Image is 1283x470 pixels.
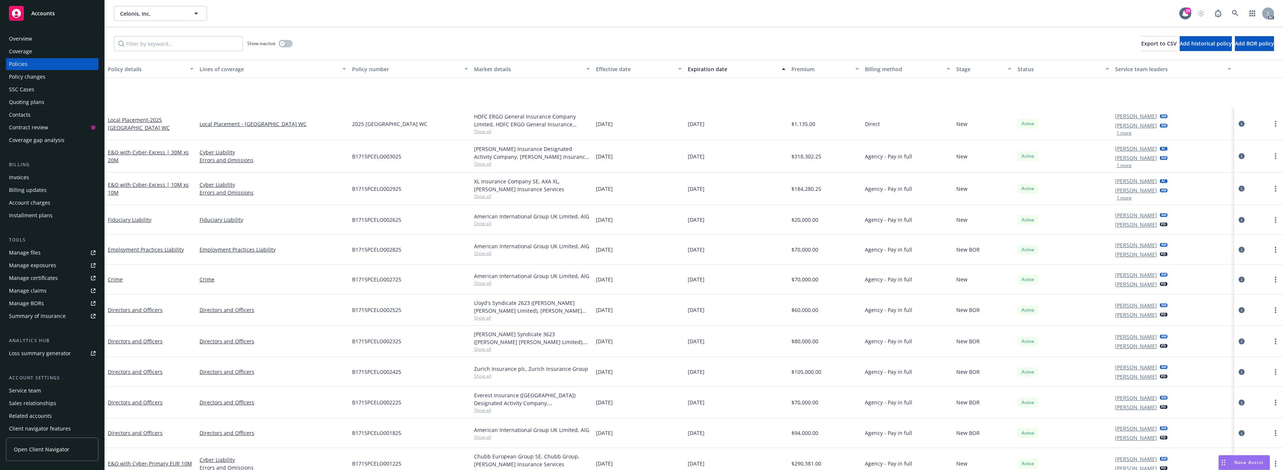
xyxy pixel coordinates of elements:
div: Account charges [9,197,50,209]
div: Billing method [865,65,942,73]
a: Sales relationships [6,397,98,409]
a: circleInformation [1237,368,1246,376]
span: [DATE] [688,337,705,345]
a: Report a Bug [1211,6,1226,21]
a: Switch app [1245,6,1260,21]
span: [DATE] [688,246,705,253]
span: B1715PCELO001825 [352,429,401,437]
a: Contacts [6,109,98,121]
a: more [1271,429,1280,438]
div: SSC Cases [9,83,34,95]
div: Everest Insurance ([GEOGRAPHIC_DATA]) Designated Activity Company, [GEOGRAPHIC_DATA] [474,391,590,407]
a: [PERSON_NAME] [1115,394,1157,402]
a: [PERSON_NAME] [1115,211,1157,219]
span: [DATE] [688,368,705,376]
button: 1 more [1117,163,1132,168]
div: Manage certificates [9,272,58,284]
button: Policy number [349,60,471,78]
button: Nova Assist [1218,455,1270,470]
span: Show all [474,220,590,227]
span: 2025 [GEOGRAPHIC_DATA] WC [352,120,427,128]
span: Export to CSV [1141,40,1177,47]
span: [DATE] [688,185,705,193]
span: Agency - Pay in full [865,398,912,406]
a: more [1271,306,1280,315]
span: New BOR [956,246,980,253]
a: Accounts [6,3,98,24]
a: [PERSON_NAME] [1115,112,1157,120]
a: [PERSON_NAME] [1115,455,1157,463]
span: [DATE] [688,306,705,314]
a: more [1271,215,1280,224]
span: $1,135.00 [791,120,815,128]
button: 1 more [1117,196,1132,200]
a: Fiduciary Liability [108,216,151,223]
div: American International Group UK Limited, AIG [474,212,590,220]
span: $184,280.25 [791,185,821,193]
span: B1715PCELO002525 [352,306,401,314]
span: Open Client Navigator [14,445,69,453]
span: Agency - Pay in full [865,429,912,437]
button: Service team leaders [1112,60,1234,78]
a: Crime [108,276,123,283]
a: Fiduciary Liability [200,216,346,224]
a: [PERSON_NAME] [1115,302,1157,309]
a: Crime [200,275,346,283]
a: Local Placement - [GEOGRAPHIC_DATA] WC [200,120,346,128]
span: Active [1020,120,1035,127]
a: [PERSON_NAME] [1115,434,1157,442]
span: B1715PCELO002925 [352,185,401,193]
span: B1715PCELO002325 [352,337,401,345]
a: Directors and Officers [108,338,163,345]
a: circleInformation [1237,119,1246,128]
a: E&O with Cyber [108,149,189,164]
span: $80,000.00 [791,337,818,345]
a: Directors and Officers [108,306,163,313]
a: Cyber Liability [200,148,346,156]
span: Agency - Pay in full [865,185,912,193]
span: B1715PCELO002625 [352,216,401,224]
a: Directors and Officers [200,398,346,406]
a: E&O with Cyber [108,460,192,467]
span: Active [1020,369,1035,375]
span: [DATE] [596,429,613,437]
div: Contract review [9,122,48,133]
span: B1715PCELO002825 [352,246,401,253]
div: Account settings [6,374,98,382]
a: more [1271,245,1280,254]
span: New [956,120,967,128]
span: New [956,152,967,160]
span: Agency - Pay in full [865,306,912,314]
span: Show all [474,434,590,440]
span: - Primary EUR 10M [147,460,192,467]
a: E&O with Cyber [108,181,189,196]
a: Directors and Officers [200,368,346,376]
span: Active [1020,217,1035,223]
a: more [1271,184,1280,193]
span: $70,000.00 [791,275,818,283]
a: more [1271,337,1280,346]
a: Directors and Officers [200,337,346,345]
span: $318,302.25 [791,152,821,160]
span: New BOR [956,398,980,406]
span: Active [1020,307,1035,313]
span: Add historical policy [1180,40,1232,47]
a: Manage files [6,247,98,259]
div: Sales relationships [9,397,56,409]
button: Add historical policy [1180,36,1232,51]
a: Contract review [6,122,98,133]
span: Direct [865,120,880,128]
span: New BOR [956,429,980,437]
span: $105,000.00 [791,368,821,376]
span: [DATE] [688,120,705,128]
span: Show inactive [247,40,276,47]
div: American International Group UK Limited, AIG [474,272,590,280]
a: [PERSON_NAME] [1115,145,1157,152]
a: [PERSON_NAME] [1115,186,1157,194]
span: B1715PCELO002725 [352,275,401,283]
a: [PERSON_NAME] [1115,311,1157,319]
a: [PERSON_NAME] [1115,403,1157,411]
a: Directors and Officers [200,429,346,437]
a: [PERSON_NAME] [1115,241,1157,249]
span: New BOR [956,368,980,376]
